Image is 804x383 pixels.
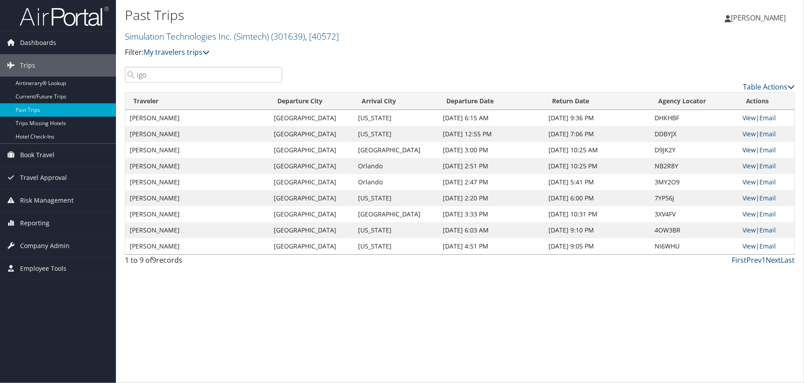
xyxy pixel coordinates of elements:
a: View [742,194,756,202]
td: | [738,190,795,206]
a: View [742,242,756,250]
td: | [738,126,795,142]
td: [US_STATE] [354,190,439,206]
a: Email [760,178,776,186]
a: View [742,178,756,186]
a: View [742,210,756,218]
td: [PERSON_NAME] [125,126,269,142]
a: View [742,130,756,138]
span: Reporting [20,212,49,234]
td: [DATE] 7:06 PM [544,126,650,142]
td: | [738,222,795,238]
td: [PERSON_NAME] [125,238,269,254]
a: 1 [762,255,766,265]
a: My travelers trips [144,47,210,57]
td: [DATE] 9:36 PM [544,110,650,126]
div: 1 to 9 of records [125,255,282,270]
td: [DATE] 9:10 PM [544,222,650,238]
span: Company Admin [20,235,70,257]
td: [GEOGRAPHIC_DATA] [269,110,354,126]
td: [GEOGRAPHIC_DATA] [269,206,354,222]
td: | [738,158,795,174]
span: ( 301639 ) [271,30,305,42]
td: Orlando [354,174,439,190]
th: Return Date: activate to sort column ascending [544,93,650,110]
td: [DATE] 3:00 PM [438,142,544,158]
td: [DATE] 10:31 PM [544,206,650,222]
a: Email [760,210,776,218]
a: View [742,146,756,154]
span: Travel Approval [20,167,67,189]
a: Email [760,226,776,234]
td: | [738,206,795,222]
a: [PERSON_NAME] [725,4,795,31]
span: [PERSON_NAME] [731,13,786,23]
th: Departure Date: activate to sort column ascending [438,93,544,110]
a: Simulation Technologies Inc. (Simtech) [125,30,339,42]
a: View [742,226,756,234]
td: [GEOGRAPHIC_DATA] [269,142,354,158]
a: Prev [746,255,762,265]
td: [DATE] 6:03 AM [438,222,544,238]
td: [US_STATE] [354,222,439,238]
td: | [738,174,795,190]
td: 3XV4FV [650,206,738,222]
td: Orlando [354,158,439,174]
a: Email [760,114,776,122]
a: Email [760,146,776,154]
input: Search Traveler or Arrival City [125,67,282,83]
td: [GEOGRAPHIC_DATA] [269,238,354,254]
td: [GEOGRAPHIC_DATA] [269,158,354,174]
td: [GEOGRAPHIC_DATA] [269,174,354,190]
td: [PERSON_NAME] [125,174,269,190]
td: [GEOGRAPHIC_DATA] [269,190,354,206]
td: [PERSON_NAME] [125,142,269,158]
td: [DATE] 6:00 PM [544,190,650,206]
td: [DATE] 2:20 PM [438,190,544,206]
td: | [738,110,795,126]
span: Employee Tools [20,257,66,280]
td: [PERSON_NAME] [125,158,269,174]
th: Actions [738,93,795,110]
a: Email [760,162,776,170]
a: Next [766,255,781,265]
span: Risk Management [20,189,74,212]
td: [DATE] 12:55 PM [438,126,544,142]
span: , [ 40572 ] [305,30,339,42]
h1: Past Trips [125,6,572,24]
td: [PERSON_NAME] [125,222,269,238]
td: [US_STATE] [354,126,439,142]
td: 3MY2O9 [650,174,738,190]
td: NI6WHU [650,238,738,254]
td: [GEOGRAPHIC_DATA] [354,206,439,222]
td: [DATE] 3:33 PM [438,206,544,222]
td: 4OW3BR [650,222,738,238]
td: DDBYJX [650,126,738,142]
span: Book Travel [20,144,54,166]
a: Last [781,255,795,265]
td: [DATE] 10:25 AM [544,142,650,158]
td: | [738,142,795,158]
span: Trips [20,54,35,77]
a: Email [760,194,776,202]
td: [PERSON_NAME] [125,190,269,206]
a: First [732,255,746,265]
td: NB2R8Y [650,158,738,174]
td: 7YP56J [650,190,738,206]
td: [PERSON_NAME] [125,110,269,126]
td: [DATE] 10:25 PM [544,158,650,174]
th: Traveler: activate to sort column ascending [125,93,269,110]
td: | [738,238,795,254]
td: [PERSON_NAME] [125,206,269,222]
td: [GEOGRAPHIC_DATA] [269,126,354,142]
img: airportal-logo.png [20,6,109,27]
td: [DATE] 2:51 PM [438,158,544,174]
span: 9 [152,255,156,265]
td: [DATE] 2:47 PM [438,174,544,190]
td: [GEOGRAPHIC_DATA] [269,222,354,238]
td: [US_STATE] [354,238,439,254]
a: Table Actions [743,82,795,92]
a: View [742,114,756,122]
td: DHKHBF [650,110,738,126]
td: [US_STATE] [354,110,439,126]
